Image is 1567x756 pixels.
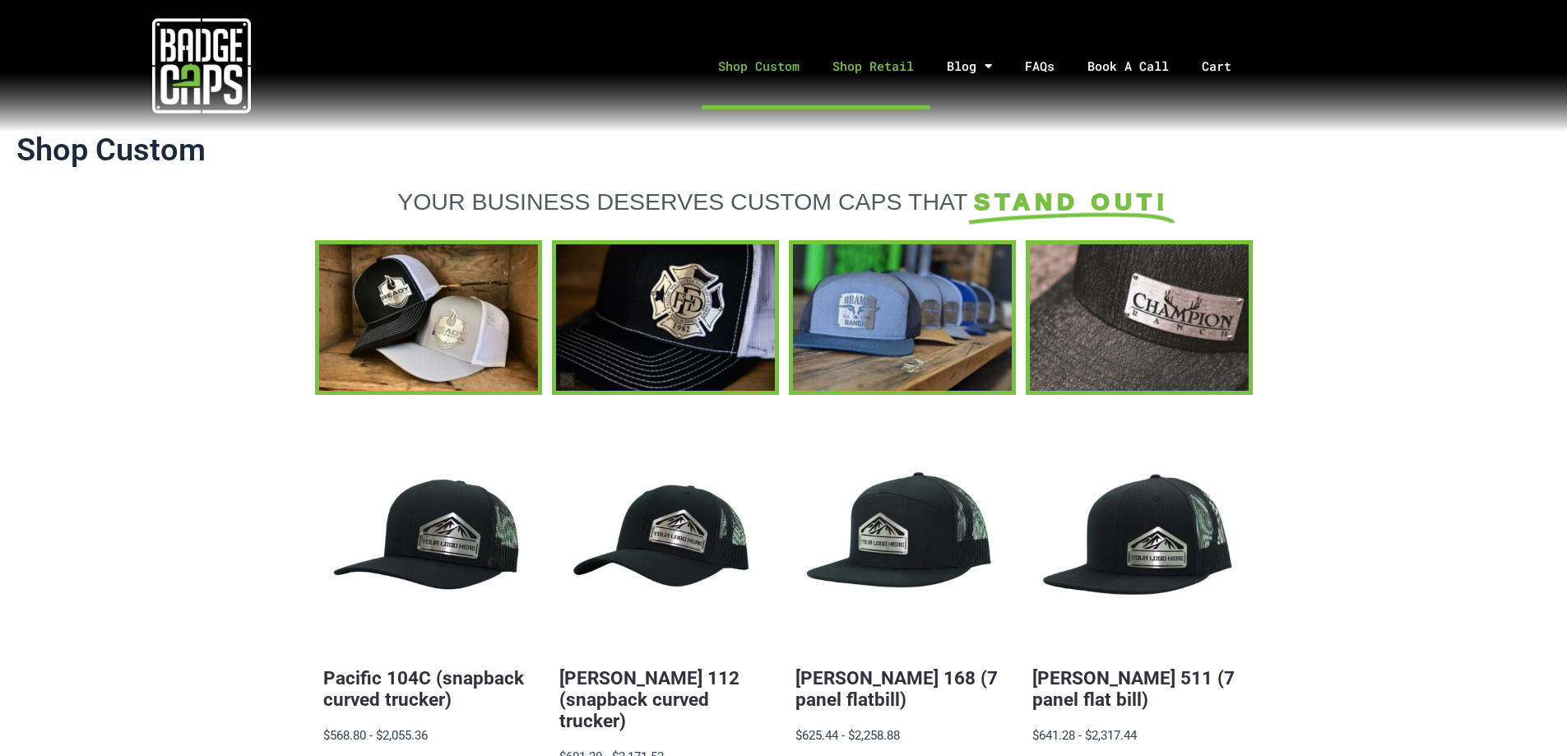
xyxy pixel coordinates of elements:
[559,667,739,731] a: [PERSON_NAME] 112 (snapback curved trucker)
[1008,23,1071,109] a: FAQs
[1032,667,1235,710] a: [PERSON_NAME] 511 (7 panel flat bill)
[1032,436,1244,647] button: BadgeCaps - Richardson 511
[816,23,930,109] a: Shop Retail
[1185,23,1268,109] a: Cart
[323,188,1245,216] a: YOUR BUSINESS DESERVES CUSTOM CAPS THAT STAND OUT!
[16,132,1551,169] h1: Shop Custom
[323,667,524,710] a: Pacific 104C (snapback curved trucker)
[323,436,535,647] button: BadgeCaps - Pacific 104C
[795,667,998,710] a: [PERSON_NAME] 168 (7 panel flatbill)
[152,16,251,115] img: badgecaps white logo with green acccent
[323,728,428,743] span: $568.80 - $2,055.36
[559,436,771,647] button: BadgeCaps - Richardson 112
[1032,728,1137,743] span: $641.28 - $2,317.44
[795,728,900,743] span: $625.44 - $2,258.88
[397,188,967,215] span: YOUR BUSINESS DESERVES CUSTOM CAPS THAT
[402,23,1567,109] nav: Menu
[702,23,816,109] a: Shop Custom
[795,436,1007,647] button: BadgeCaps - Richardson 168
[1071,23,1185,109] a: Book A Call
[930,23,1008,109] a: Blog
[1485,677,1567,756] iframe: Chat Widget
[552,240,779,394] a: FFD BadgeCaps Fire Department Custom unique apparel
